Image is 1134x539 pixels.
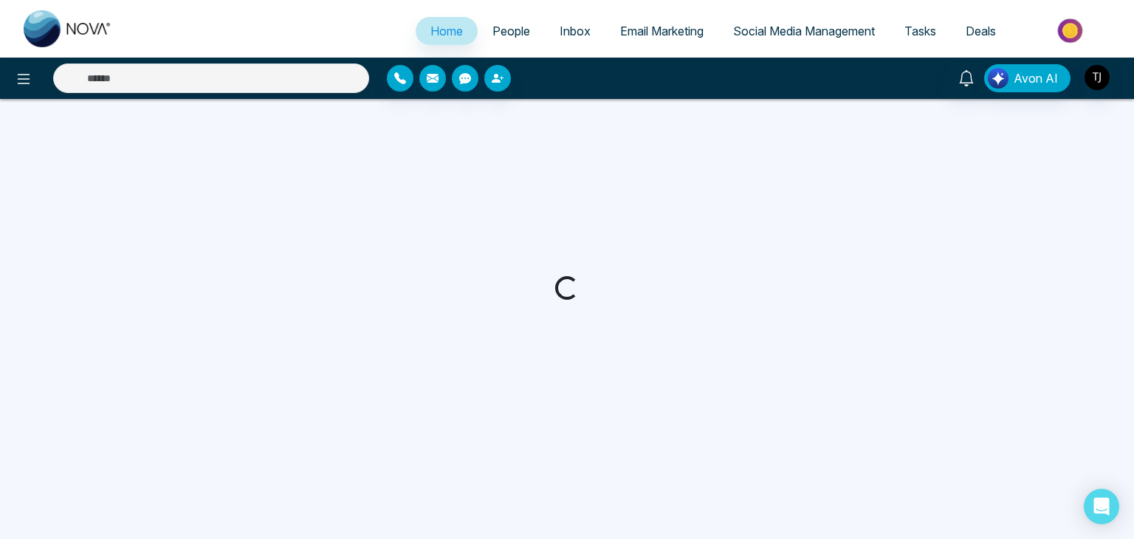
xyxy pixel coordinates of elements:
img: Lead Flow [988,68,1008,89]
a: Deals [951,17,1011,45]
a: Home [416,17,478,45]
span: Email Marketing [620,24,704,38]
span: Avon AI [1014,69,1058,87]
a: Tasks [890,17,951,45]
a: People [478,17,545,45]
div: Open Intercom Messenger [1084,489,1119,524]
span: Inbox [560,24,591,38]
a: Email Marketing [605,17,718,45]
img: Nova CRM Logo [24,10,112,47]
span: Deals [966,24,996,38]
button: Avon AI [984,64,1071,92]
span: Social Media Management [733,24,875,38]
img: User Avatar [1085,65,1110,90]
span: Tasks [904,24,936,38]
a: Inbox [545,17,605,45]
span: Home [430,24,463,38]
span: People [492,24,530,38]
img: Market-place.gif [1018,14,1125,47]
a: Social Media Management [718,17,890,45]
